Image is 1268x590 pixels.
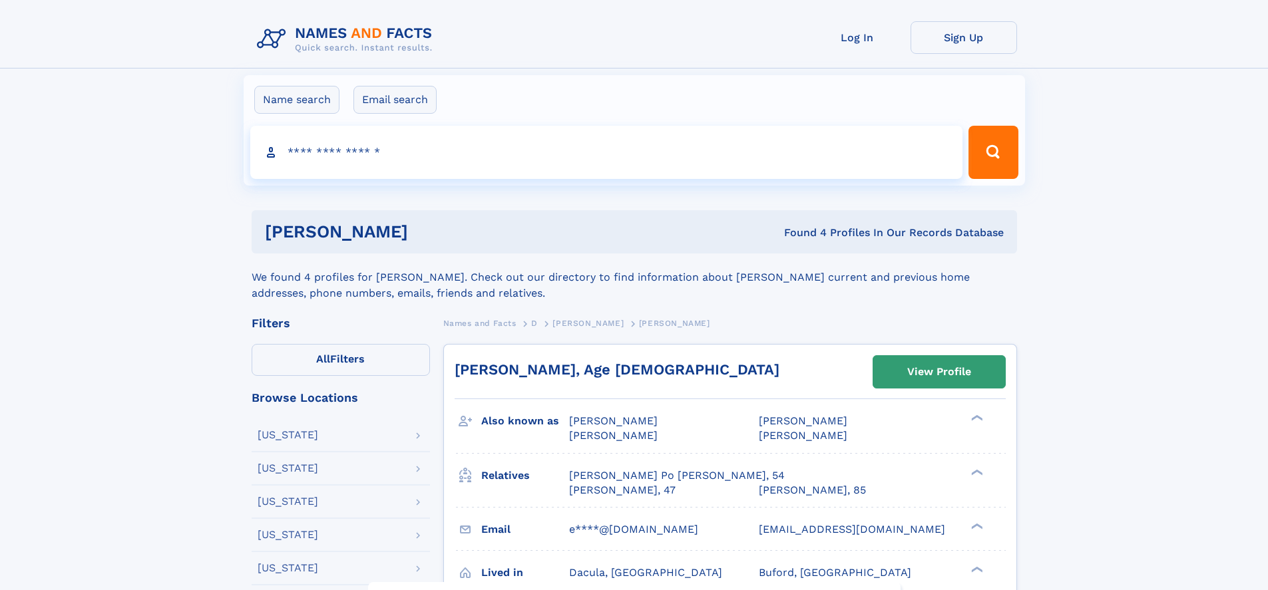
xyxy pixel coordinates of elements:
span: [PERSON_NAME] [759,414,847,427]
label: Name search [254,86,339,114]
input: search input [250,126,963,179]
a: D [531,315,538,331]
label: Email search [353,86,437,114]
button: Search Button [968,126,1018,179]
h3: Lived in [481,561,569,584]
span: Dacula, [GEOGRAPHIC_DATA] [569,566,722,579]
a: [PERSON_NAME], Age [DEMOGRAPHIC_DATA] [455,361,779,378]
a: Log In [804,21,911,54]
div: [US_STATE] [258,529,318,540]
a: View Profile [873,356,1005,388]
span: [PERSON_NAME] [759,429,847,442]
span: [PERSON_NAME] [552,319,624,328]
div: [US_STATE] [258,463,318,474]
div: ❯ [968,521,984,530]
h3: Also known as [481,410,569,432]
a: [PERSON_NAME], 47 [569,483,676,498]
span: [PERSON_NAME] [569,414,658,427]
div: [US_STATE] [258,496,318,507]
div: ❯ [968,414,984,422]
span: Buford, [GEOGRAPHIC_DATA] [759,566,911,579]
a: Names and Facts [443,315,517,331]
a: [PERSON_NAME], 85 [759,483,866,498]
div: ❯ [968,468,984,476]
div: View Profile [907,357,971,387]
div: [US_STATE] [258,430,318,440]
label: Filters [252,344,430,376]
span: [PERSON_NAME] [569,429,658,442]
span: All [316,353,330,365]
div: Filters [252,317,430,329]
a: [PERSON_NAME] [552,315,624,331]
div: We found 4 profiles for [PERSON_NAME]. Check out our directory to find information about [PERSON_... [252,253,1017,301]
h3: Relatives [481,464,569,487]
a: [PERSON_NAME] Po [PERSON_NAME], 54 [569,468,785,483]
span: D [531,319,538,328]
h1: [PERSON_NAME] [265,223,596,240]
span: [PERSON_NAME] [639,319,710,328]
div: Browse Locations [252,392,430,404]
a: Sign Up [911,21,1017,54]
div: [US_STATE] [258,563,318,573]
div: Found 4 Profiles In Our Records Database [596,225,1004,240]
span: [EMAIL_ADDRESS][DOMAIN_NAME] [759,523,945,535]
div: ❯ [968,565,984,573]
h3: Email [481,518,569,541]
img: Logo Names and Facts [252,21,443,57]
